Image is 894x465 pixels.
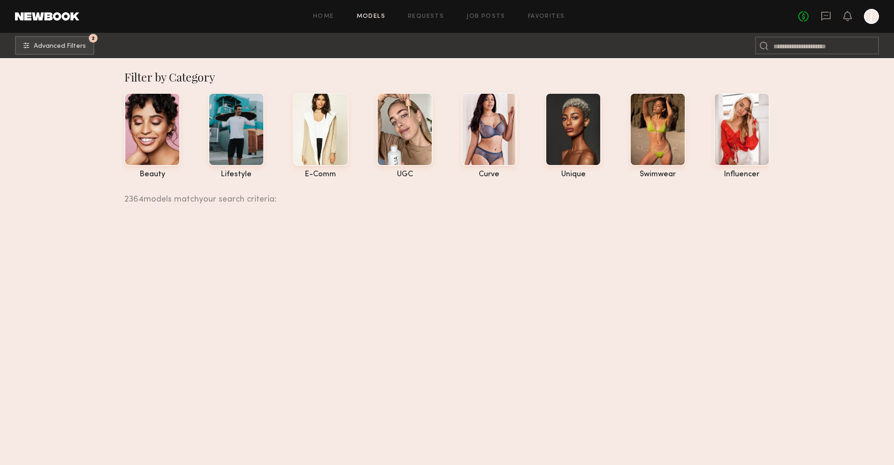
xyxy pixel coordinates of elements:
[313,14,334,20] a: Home
[545,171,601,179] div: unique
[461,171,517,179] div: curve
[528,14,565,20] a: Favorites
[208,171,264,179] div: lifestyle
[15,36,94,55] button: 2Advanced Filters
[92,36,95,40] span: 2
[864,9,879,24] a: J
[714,171,770,179] div: influencer
[124,184,762,204] div: 2364 models match your search criteria:
[408,14,444,20] a: Requests
[377,171,433,179] div: UGC
[630,171,686,179] div: swimwear
[466,14,505,20] a: Job Posts
[124,171,180,179] div: beauty
[124,69,770,84] div: Filter by Category
[293,171,349,179] div: e-comm
[357,14,385,20] a: Models
[34,43,86,50] span: Advanced Filters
